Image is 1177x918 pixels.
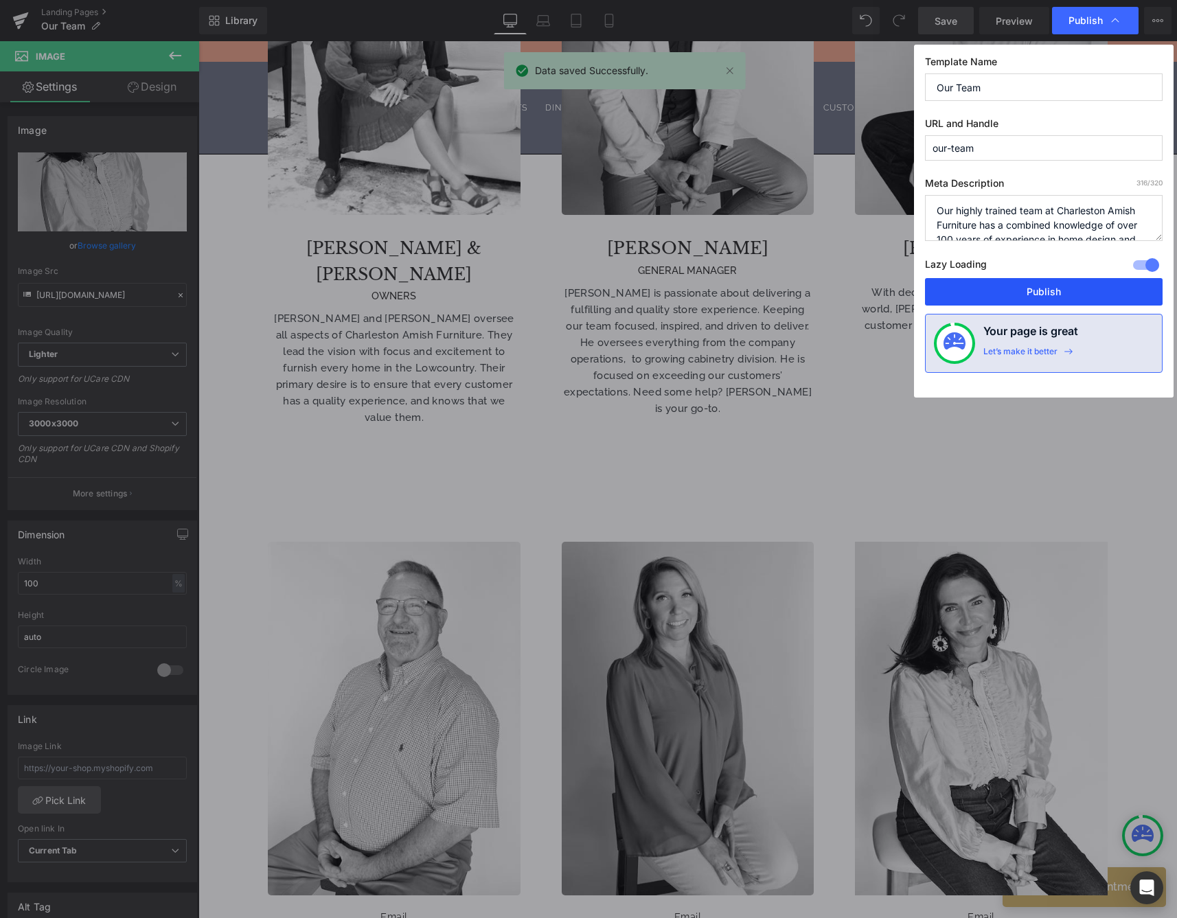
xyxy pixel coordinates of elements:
p: [PERSON_NAME] is passionate about delivering a fulfilling and quality store experience. Keeping o... [363,244,615,376]
h4: [PERSON_NAME] [656,194,909,220]
span: Publish [1069,14,1103,27]
p: Email [363,868,615,884]
div: OWNERS [69,246,321,262]
div: OPERATIONS MANAGER [656,220,909,236]
img: Craig Reda Sales Specialist at Charleston Amish Furniture [69,501,321,854]
div: GENERAL MANAGER [363,221,615,237]
span: /320 [1136,179,1163,187]
div: Let’s make it better [983,346,1058,364]
img: onboarding-status.svg [944,332,965,354]
img: Lauren Furniture Specialist at Charleston Amish Furniture [363,501,615,854]
h4: [PERSON_NAME] & [PERSON_NAME] [69,194,321,246]
p: Email [69,868,321,884]
label: Template Name [925,56,1163,73]
p: [PERSON_NAME] and [PERSON_NAME] oversee all aspects of Charleston Amish Furniture. They lead the ... [69,269,321,385]
h4: [PERSON_NAME] [363,194,615,221]
button: Publish [925,278,1163,306]
p: With decades of experience in the furniture world, [PERSON_NAME] strives to offer the best custom... [656,243,909,309]
span: 316 [1136,179,1147,187]
label: URL and Handle [925,117,1163,135]
label: Meta Description [925,177,1163,195]
textarea: Our highly trained team at Charleston Amish Furniture has a combined knowledge of over 100 years ... [925,195,1163,241]
h4: Your page is great [983,323,1078,346]
label: Lazy Loading [925,255,987,278]
div: Open Intercom Messenger [1130,871,1163,904]
p: Email [656,868,909,884]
